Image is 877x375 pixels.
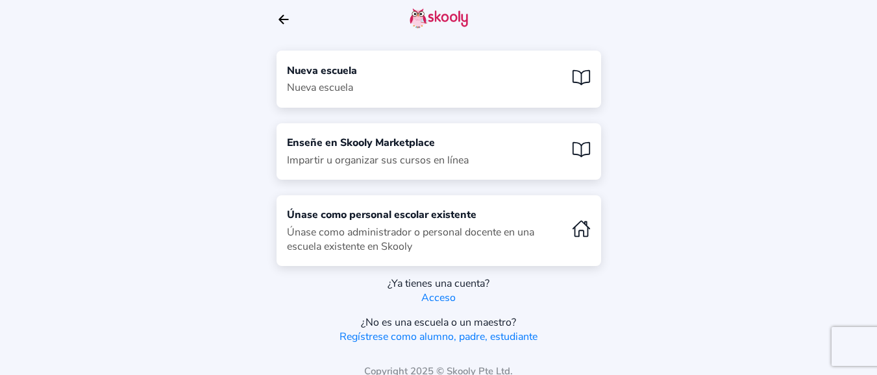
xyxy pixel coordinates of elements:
div: Únase como administrador o personal docente en una escuela existente en Skooly [287,225,562,254]
ion-icon: book outline [572,140,591,159]
ion-icon: home outline [572,219,591,238]
div: ¿Ya tienes una cuenta? [277,276,601,291]
button: arrow back outline [277,12,291,27]
div: Enseñe en Skooly Marketplace [287,136,469,150]
img: skooly-logo.png [410,8,468,29]
a: Acceso [421,291,456,305]
div: Nueva escuela [287,64,357,78]
div: ¿No es una escuela o un maestro? [277,315,601,330]
div: Impartir u organizar sus cursos en línea [287,153,469,167]
a: Regístrese como alumno, padre, estudiante [340,330,537,344]
div: Nueva escuela [287,80,357,95]
ion-icon: book outline [572,68,591,87]
div: Únase como personal escolar existente [287,208,562,222]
